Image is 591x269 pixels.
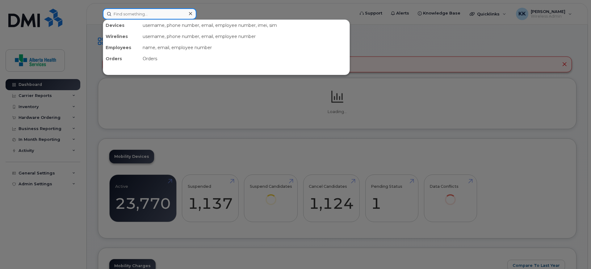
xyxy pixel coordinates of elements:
[103,31,140,42] div: Wirelines
[140,20,350,31] div: username, phone number, email, employee number, imei, sim
[103,42,140,53] div: Employees
[103,53,140,64] div: Orders
[140,53,350,64] div: Orders
[140,42,350,53] div: name, email, employee number
[140,31,350,42] div: username, phone number, email, employee number
[103,20,140,31] div: Devices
